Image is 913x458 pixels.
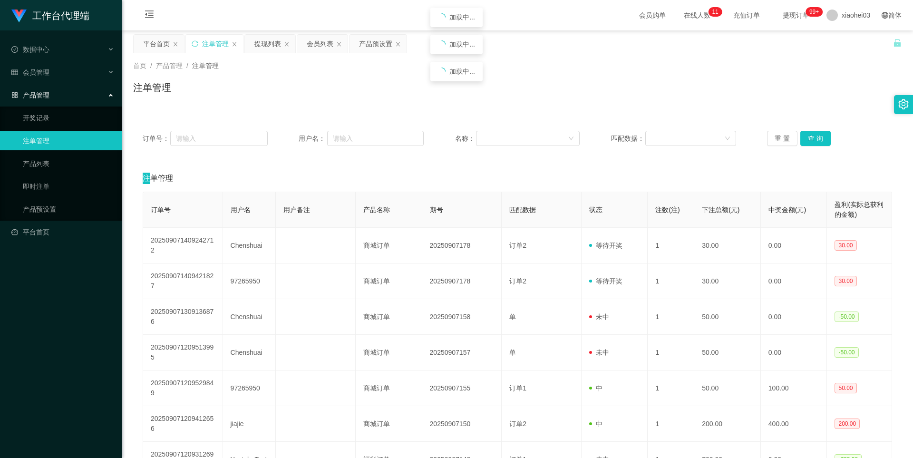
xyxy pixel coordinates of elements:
[422,335,502,370] td: 20250907157
[283,206,310,214] span: 用户备注
[648,299,694,335] td: 1
[611,134,645,144] span: 匹配数据：
[422,263,502,299] td: 20250907178
[23,154,114,173] a: 产品列表
[143,406,223,442] td: 202509071209412656
[589,420,602,428] span: 中
[143,173,173,184] span: 注单管理
[11,10,27,23] img: logo.9652507e.png
[509,313,516,321] span: 单
[11,68,49,76] span: 会员管理
[648,228,694,263] td: 1
[648,335,694,370] td: 1
[835,240,856,251] span: 30.00
[186,62,188,69] span: /
[509,349,516,356] span: 单
[694,406,761,442] td: 200.00
[509,242,526,249] span: 订单2
[359,35,392,53] div: 产品预设置
[23,108,114,127] a: 开奖记录
[223,335,276,370] td: Chenshuai
[192,62,219,69] span: 注单管理
[143,263,223,299] td: 202509071409421827
[192,40,198,47] i: 图标: sync
[336,41,342,47] i: 图标: close
[356,263,422,299] td: 商城订单
[133,80,171,95] h1: 注单管理
[835,419,860,429] span: 200.00
[143,335,223,370] td: 202509071209513995
[223,370,276,406] td: 97265950
[23,131,114,150] a: 注单管理
[589,277,622,285] span: 等待开奖
[778,12,814,19] span: 提现订单
[327,131,424,146] input: 请输入
[438,13,446,21] i: icon: loading
[589,313,609,321] span: 未中
[223,263,276,299] td: 97265950
[455,134,476,144] span: 名称：
[449,13,475,21] span: 加载中...
[299,134,327,144] span: 用户名：
[509,277,526,285] span: 订单2
[761,370,827,406] td: 100.00
[11,92,18,98] i: 图标: appstore-o
[223,406,276,442] td: jiajie
[648,263,694,299] td: 1
[712,7,715,17] p: 1
[761,299,827,335] td: 0.00
[761,228,827,263] td: 0.00
[694,263,761,299] td: 30.00
[363,206,390,214] span: 产品名称
[232,41,237,47] i: 图标: close
[589,384,602,392] span: 中
[509,206,536,214] span: 匹配数据
[133,62,146,69] span: 首页
[835,201,884,218] span: 盈利(实际总获利的金额)
[589,242,622,249] span: 等待开奖
[568,136,574,142] i: 图标: down
[438,40,446,48] i: icon: loading
[356,335,422,370] td: 商城订单
[356,406,422,442] td: 商城订单
[422,370,502,406] td: 20250907155
[761,335,827,370] td: 0.00
[835,312,858,322] span: -50.00
[694,370,761,406] td: 50.00
[356,299,422,335] td: 商城订单
[715,7,719,17] p: 1
[449,68,475,75] span: 加载中...
[835,347,858,358] span: -50.00
[11,69,18,76] i: 图标: table
[768,206,806,214] span: 中奖金额(元)
[449,40,475,48] span: 加载中...
[835,276,856,286] span: 30.00
[143,370,223,406] td: 202509071209529849
[143,134,170,144] span: 订单号：
[589,206,602,214] span: 状态
[893,39,902,47] i: 图标: unlock
[231,206,251,214] span: 用户名
[23,177,114,196] a: 即时注单
[173,41,178,47] i: 图标: close
[679,12,715,19] span: 在线人数
[422,406,502,442] td: 20250907150
[422,228,502,263] td: 20250907178
[898,99,909,109] i: 图标: setting
[509,420,526,428] span: 订单2
[356,370,422,406] td: 商城订单
[725,136,730,142] i: 图标: down
[223,299,276,335] td: Chenshuai
[589,349,609,356] span: 未中
[143,299,223,335] td: 202509071309136876
[767,131,797,146] button: 重 置
[708,7,722,17] sup: 11
[284,41,290,47] i: 图标: close
[254,35,281,53] div: 提现列表
[150,62,152,69] span: /
[728,12,765,19] span: 充值订单
[438,68,446,75] i: icon: loading
[800,131,831,146] button: 查 询
[694,228,761,263] td: 30.00
[694,299,761,335] td: 50.00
